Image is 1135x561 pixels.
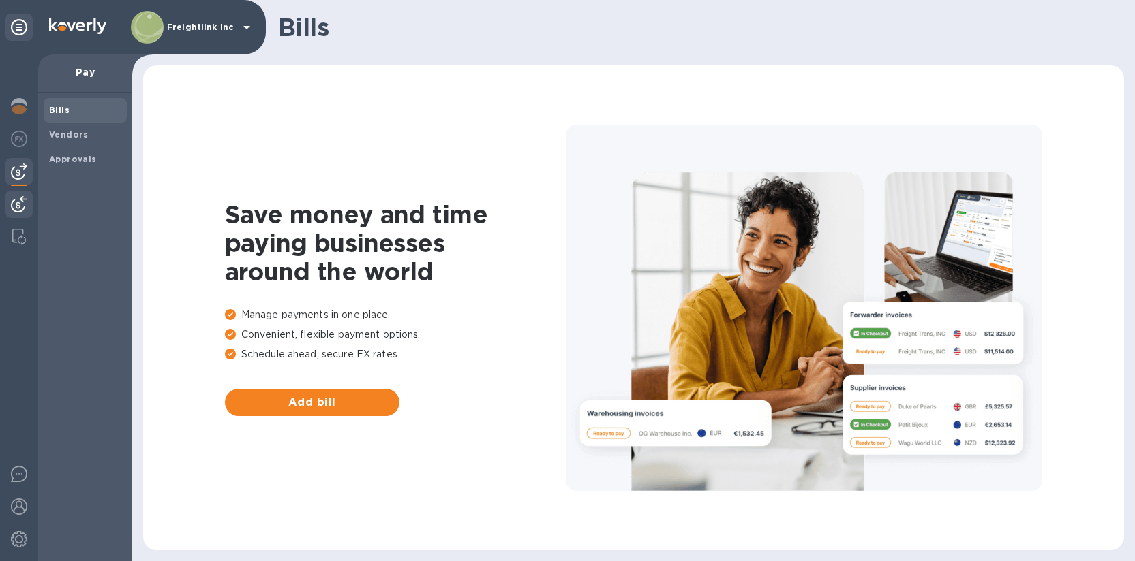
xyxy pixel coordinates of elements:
p: Schedule ahead, secure FX rates. [225,347,566,362]
b: Bills [49,105,70,115]
p: Freightlink Inc [167,22,235,32]
b: Vendors [49,129,89,140]
img: Foreign exchange [11,131,27,147]
h1: Save money and time paying businesses around the world [225,200,566,286]
img: Logo [49,18,106,34]
p: Pay [49,65,121,79]
button: Add bill [225,389,399,416]
p: Manage payments in one place. [225,308,566,322]
h1: Bills [278,13,1113,42]
div: Unpin categories [5,14,33,41]
b: Approvals [49,154,97,164]
p: Convenient, flexible payment options. [225,327,566,342]
span: Add bill [236,394,389,411]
